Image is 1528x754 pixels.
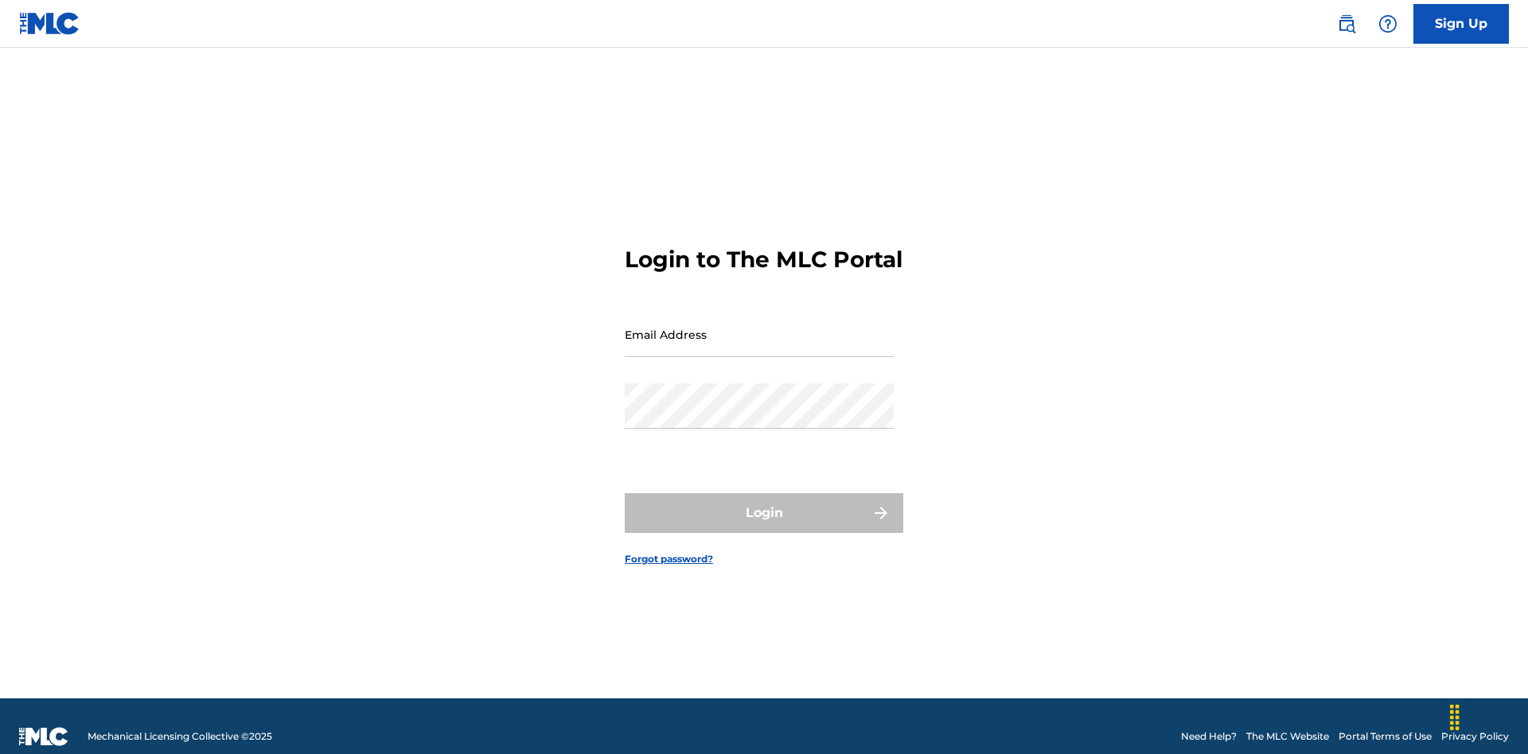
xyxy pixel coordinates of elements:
a: The MLC Website [1246,729,1329,744]
h3: Login to The MLC Portal [625,246,902,274]
div: Help [1372,8,1404,40]
span: Mechanical Licensing Collective © 2025 [88,729,272,744]
div: Drag [1442,694,1468,741]
a: Portal Terms of Use [1339,729,1432,744]
iframe: Chat Widget [1448,678,1528,754]
a: Forgot password? [625,552,713,566]
img: search [1337,14,1356,33]
a: Public Search [1331,8,1362,40]
a: Sign Up [1413,4,1509,44]
a: Privacy Policy [1441,729,1509,744]
img: MLC Logo [19,12,80,35]
img: help [1378,14,1397,33]
a: Need Help? [1181,729,1237,744]
img: logo [19,727,68,746]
